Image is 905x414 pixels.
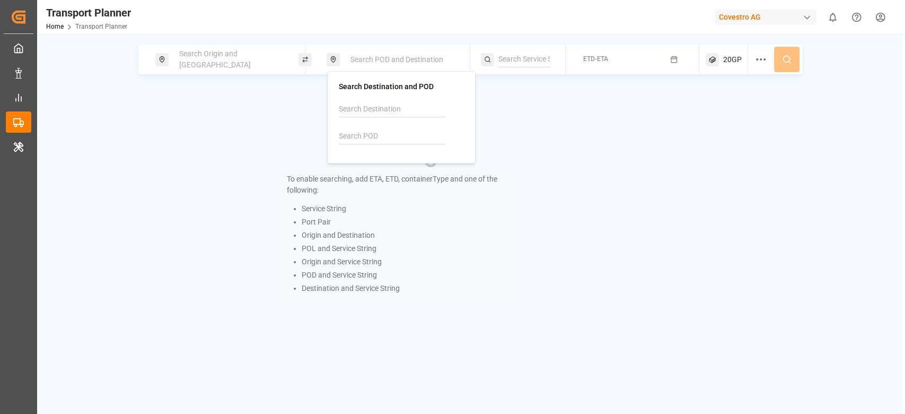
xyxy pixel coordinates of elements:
[339,128,445,144] input: Search POD
[179,49,251,69] span: Search Origin and [GEOGRAPHIC_DATA]
[302,270,507,281] li: POD and Service String
[821,5,845,29] button: show 0 new notifications
[845,5,868,29] button: Help Center
[302,243,507,254] li: POL and Service String
[302,203,507,214] li: Service String
[715,7,821,27] button: Covestro AG
[302,256,507,268] li: Origin and Service String
[46,5,131,21] div: Transport Planner
[572,49,692,70] button: ETD-ETA
[583,55,608,63] span: ETD-ETA
[302,230,507,241] li: Origin and Destination
[339,83,464,90] h4: Search Destination and POD
[302,217,507,228] li: Port Pair
[287,174,507,196] p: To enable searching, add ETA, ETD, containerType and one of the following:
[723,54,742,65] span: 20GP
[498,51,550,67] input: Search Service String
[715,10,816,25] div: Covestro AG
[302,283,507,294] li: Destination and Service String
[46,23,64,30] a: Home
[350,55,443,64] span: Search POD and Destination
[339,101,445,117] input: Search Destination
